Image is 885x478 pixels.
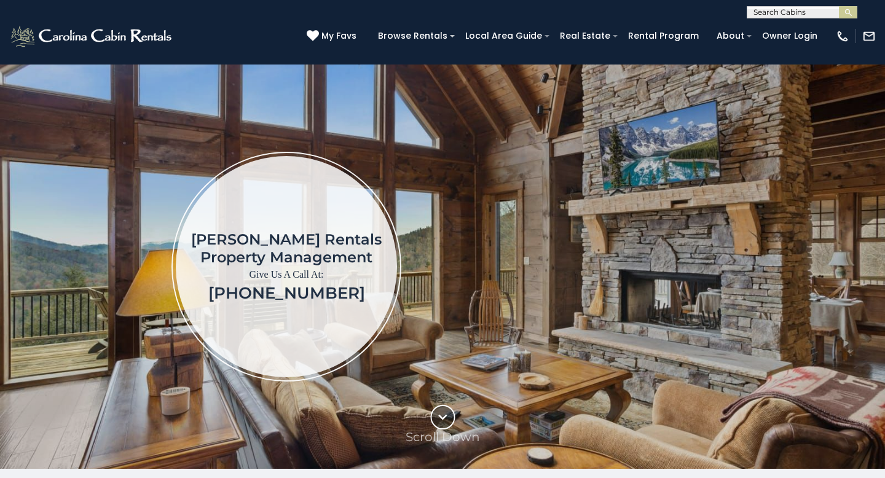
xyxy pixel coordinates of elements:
iframe: New Contact Form [554,101,867,432]
p: Scroll Down [406,429,480,444]
a: [PHONE_NUMBER] [208,283,365,303]
a: About [710,26,750,45]
a: Browse Rentals [372,26,454,45]
img: White-1-2.png [9,24,175,49]
p: Give Us A Call At: [191,266,382,283]
span: My Favs [321,29,356,42]
a: My Favs [307,29,360,43]
img: phone-regular-white.png [836,29,849,43]
a: Rental Program [622,26,705,45]
img: mail-regular-white.png [862,29,876,43]
h1: [PERSON_NAME] Rentals Property Management [191,230,382,266]
a: Owner Login [756,26,824,45]
a: Real Estate [554,26,616,45]
a: Local Area Guide [459,26,548,45]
